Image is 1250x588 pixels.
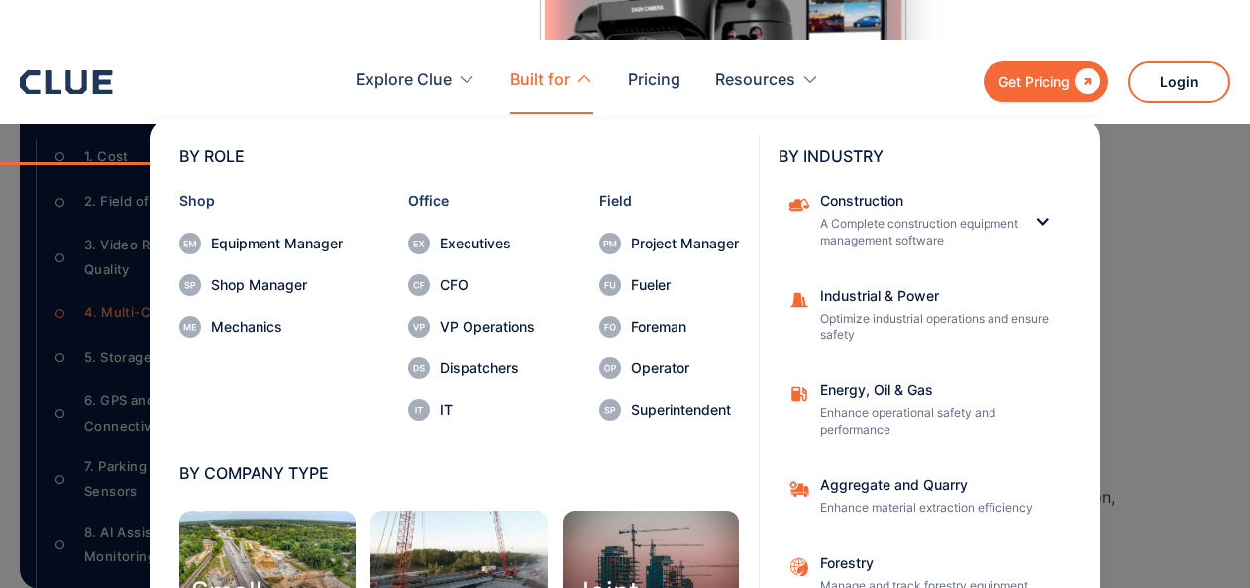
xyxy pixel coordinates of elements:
a: Shop Manager [179,274,343,296]
img: Aggregate and Quarry [788,556,810,578]
div: BY INDUSTRY [779,148,1071,164]
div: Resources [715,49,819,112]
div: Get Pricing [998,69,1070,94]
a: Foreman [599,316,739,338]
div: Explore Clue [356,49,475,112]
div: Office [408,194,535,208]
div: Project Manager [631,237,739,250]
a: IT [408,399,535,421]
div: Shop Manager [211,278,343,292]
div: BY COMPANY TYPE [179,465,739,481]
div: Built for [510,49,593,112]
a: Energy, Oil & GasEnhance operational safety and performance [779,373,1071,448]
div: Foreman [631,320,739,334]
a: Aggregate and QuarryEnhance material extraction efficiency [779,468,1071,527]
div: Industrial & Power [820,289,1058,303]
a: ConstructionA Complete construction equipment management software [779,184,1031,259]
div: Energy, Oil & Gas [820,383,1058,397]
div: Aggregate and Quarry [820,478,1058,492]
div: Resources [715,49,795,112]
div: BY ROLE [179,148,739,164]
div: Equipment Manager [211,237,343,250]
div: Superintendent [631,403,739,417]
div: CFO [440,278,535,292]
div: VP Operations [440,320,535,334]
a: VP Operations [408,316,535,338]
a: Equipment Manager [179,233,343,254]
div: Forestry [820,556,1058,570]
a: Mechanics [179,316,343,338]
div: Construction [820,194,1018,208]
div: Field [599,194,739,208]
div: IT [440,403,535,417]
div: Dispatchers [440,361,535,375]
img: Construction [788,194,810,216]
div: Operator [631,361,739,375]
div: Mechanics [211,320,343,334]
img: Aggregate and Quarry [788,478,810,500]
a: Pricing [628,49,680,112]
div: Shop [179,194,343,208]
div: Built for [510,49,570,112]
p: Enhance operational safety and performance [820,405,1058,439]
a: Fueler [599,274,739,296]
img: fleet fuel icon [788,383,810,405]
a: Login [1128,61,1230,103]
a: Executives [408,233,535,254]
a: Operator [599,357,739,379]
p: Optimize industrial operations and ensure safety [820,311,1058,344]
a: CFO [408,274,535,296]
div:  [1070,69,1100,94]
p: A Complete construction equipment management software [820,216,1018,249]
a: Get Pricing [984,61,1108,102]
img: Construction cone icon [788,289,810,311]
a: Industrial & PowerOptimize industrial operations and ensure safety [779,279,1071,354]
a: Dispatchers [408,357,535,379]
a: Project Manager [599,233,739,254]
div: Explore Clue [356,49,452,112]
div: Executives [440,237,535,250]
div: Fueler [631,278,739,292]
div: ConstructionConstructionA Complete construction equipment management software [779,184,1071,259]
p: Enhance material extraction efficiency [820,500,1058,517]
a: Superintendent [599,399,739,421]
